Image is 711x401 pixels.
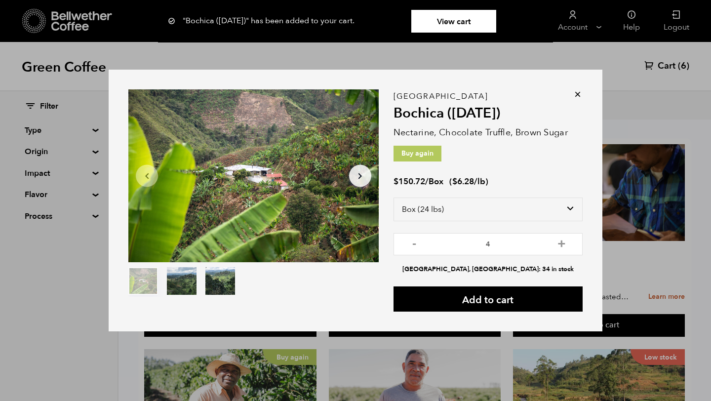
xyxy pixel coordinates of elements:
[394,176,425,187] bdi: 150.72
[394,146,441,161] p: Buy again
[394,265,583,274] li: [GEOGRAPHIC_DATA], [GEOGRAPHIC_DATA]: 34 in stock
[452,176,474,187] bdi: 6.28
[425,176,429,187] span: /
[394,286,583,312] button: Add to cart
[394,105,583,122] h2: Bochica ([DATE])
[394,176,398,187] span: $
[449,176,488,187] span: ( )
[474,176,485,187] span: /lb
[555,238,568,248] button: +
[394,126,583,139] p: Nectarine, Chocolate Truffle, Brown Sugar
[429,176,443,187] span: Box
[452,176,457,187] span: $
[408,238,421,248] button: -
